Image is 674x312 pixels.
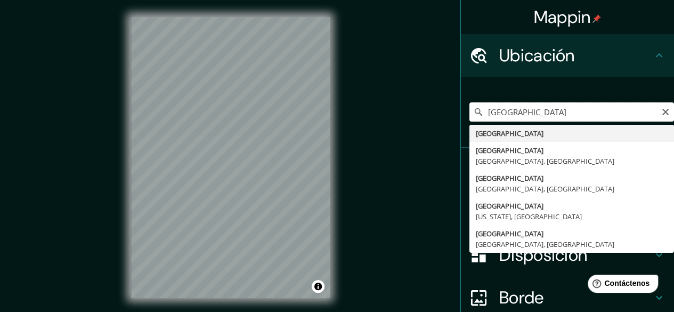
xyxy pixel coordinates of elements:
input: Elige tu ciudad o zona [469,102,674,122]
font: Ubicación [499,44,575,67]
font: [GEOGRAPHIC_DATA] [476,146,543,155]
font: Borde [499,286,544,309]
font: [GEOGRAPHIC_DATA] [476,129,543,138]
font: [GEOGRAPHIC_DATA], [GEOGRAPHIC_DATA] [476,156,614,166]
div: Ubicación [461,34,674,77]
canvas: Mapa [131,17,330,298]
font: [GEOGRAPHIC_DATA], [GEOGRAPHIC_DATA] [476,184,614,194]
font: [GEOGRAPHIC_DATA] [476,201,543,211]
img: pin-icon.png [592,14,601,23]
div: Patas [461,148,674,191]
button: Claro [661,106,670,116]
font: [US_STATE], [GEOGRAPHIC_DATA] [476,212,582,221]
font: [GEOGRAPHIC_DATA], [GEOGRAPHIC_DATA] [476,239,614,249]
font: [GEOGRAPHIC_DATA] [476,173,543,183]
font: Disposición [499,244,587,266]
iframe: Lanzador de widgets de ayuda [579,270,662,300]
div: Disposición [461,234,674,276]
button: Activar o desactivar atribución [312,280,324,293]
font: [GEOGRAPHIC_DATA] [476,229,543,238]
font: Mappin [534,6,591,28]
div: Estilo [461,191,674,234]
